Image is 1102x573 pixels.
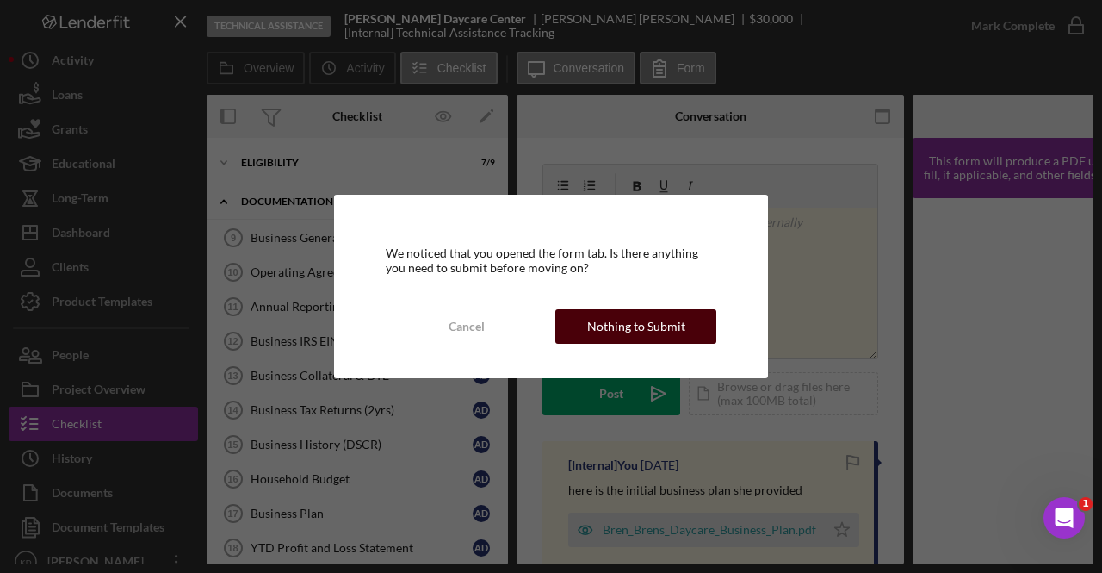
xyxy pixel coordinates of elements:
div: Cancel [449,309,485,344]
div: We noticed that you opened the form tab. Is there anything you need to submit before moving on? [386,246,716,274]
button: Cancel [386,309,547,344]
button: Nothing to Submit [555,309,716,344]
iframe: Intercom live chat [1043,497,1085,539]
span: 1 [1079,497,1093,511]
div: Nothing to Submit [587,309,685,344]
